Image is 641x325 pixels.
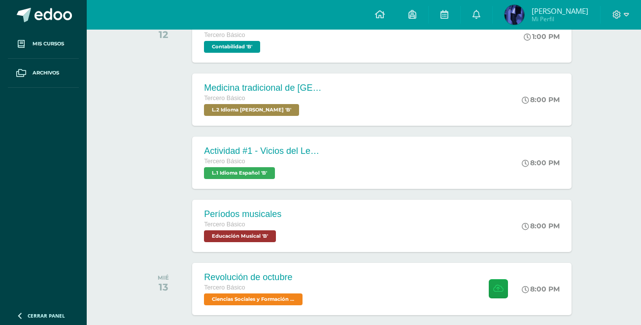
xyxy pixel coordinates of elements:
[204,158,245,165] span: Tercero Básico
[204,41,260,53] span: Contabilidad 'B'
[204,32,245,38] span: Tercero Básico
[28,312,65,319] span: Cerrar panel
[522,221,560,230] div: 8:00 PM
[156,29,170,40] div: 12
[522,158,560,167] div: 8:00 PM
[522,285,560,293] div: 8:00 PM
[33,69,59,77] span: Archivos
[204,167,275,179] span: L.1 Idioma Español 'B'
[158,281,169,293] div: 13
[524,32,560,41] div: 1:00 PM
[204,272,305,283] div: Revolución de octubre
[204,104,299,116] span: L.2 Idioma Maya Kaqchikel 'B'
[204,230,276,242] span: Educación Musical 'B'
[204,146,322,156] div: Actividad #1 - Vicios del LenguaJe
[204,293,303,305] span: Ciencias Sociales y Formación Ciudadana 'B'
[204,95,245,102] span: Tercero Básico
[532,6,588,16] span: [PERSON_NAME]
[158,274,169,281] div: MIÉ
[8,59,79,88] a: Archivos
[204,83,322,93] div: Medicina tradicional de [GEOGRAPHIC_DATA]
[8,30,79,59] a: Mis cursos
[522,95,560,104] div: 8:00 PM
[33,40,64,48] span: Mis cursos
[204,221,245,228] span: Tercero Básico
[204,284,245,291] span: Tercero Básico
[505,5,524,25] img: ad51f21b6edf1309c51066134ba26e68.png
[204,209,281,219] div: Períodos musicales
[532,15,588,23] span: Mi Perfil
